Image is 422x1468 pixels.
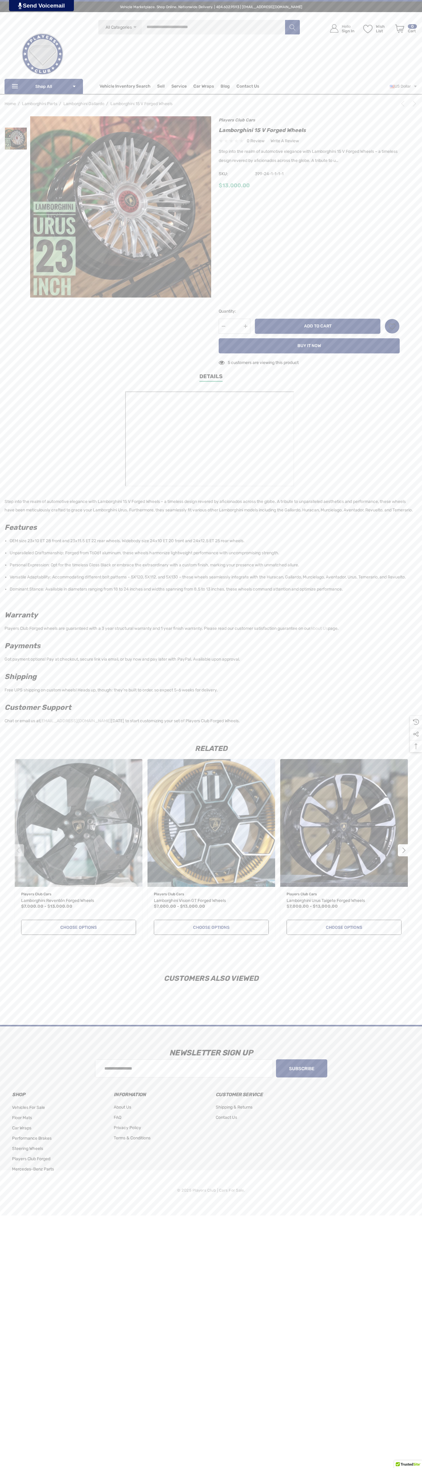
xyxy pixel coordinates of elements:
span: Lamborghini Parts [22,101,57,106]
p: Players Club Forged wheels are guaranteed with a 3 year structural warranty and 1 year finish war... [5,623,414,633]
span: SKU: [219,170,249,178]
nav: Breadcrumb [5,98,417,109]
p: Players Club Cars [154,890,269,898]
svg: Icon Line [11,83,20,90]
img: Lamborghini Reventón Forged Wheels [15,759,142,887]
span: Shipping & Returns [216,1105,252,1110]
a: Players Club Cars [219,118,255,123]
a: Mercedes-Benz Parts [12,1164,54,1174]
span: Performance Brakes [12,1136,52,1141]
a: Lamborghini Reventón Forged Wheels,Price range from $7,000.00 to $13,000.00 [15,759,142,887]
span: Home [5,101,16,106]
a: Vehicles For Sale [12,1103,45,1113]
span: $7,000.00 - $13,000.00 [287,904,338,909]
div: 5 customers are viewing this product [219,357,299,366]
a: Car Wraps [12,1123,31,1133]
span: Car Wraps [193,84,214,90]
img: Lamborghini Vision Forged Wheels [148,759,275,887]
a: Lamborghini Gallardo [63,101,104,106]
h2: Warranty [5,610,414,620]
p: Shop All [5,79,83,94]
a: Shipping & Returns [216,1102,252,1112]
h2: Related [12,745,410,752]
a: Players Club Forged [12,1154,50,1164]
a: All Categories Icon Arrow Down Icon Arrow Up [98,20,142,35]
img: PjwhLS0gR2VuZXJhdG9yOiBHcmF2aXQuaW8gLS0+PHN2ZyB4bWxucz0iaHR0cDovL3d3dy53My5vcmcvMjAwMC9zdmciIHhtb... [18,2,22,9]
p: Got payment options! Pay at checkout, secure link via email, or buy now and pay later with PayPal... [5,653,414,664]
a: Privacy Policy [114,1123,141,1133]
a: Details [199,372,223,382]
label: Quantity: [219,308,250,315]
span: Lamborghini Urus Taigete Forged Wheels [287,898,365,903]
a: Lamborghini Reventón Forged Wheels,Price range from $7,000.00 to $13,000.00 [21,897,136,904]
span: Write a Review [271,138,299,144]
span: Step into the realm of automotive elegance with Lamborghini 15 V Forged Wheels – a timeless desig... [5,499,413,513]
a: Blog [221,84,230,90]
a: Floor Mats [12,1113,32,1123]
svg: Icon Arrow Down [133,25,137,30]
a: Cart with 0 items [392,18,417,42]
h2: Customers Also Viewed [12,975,410,982]
span: $7,000.00 - $13,000.00 [21,904,72,909]
a: Sell [157,80,171,92]
a: Wish List [385,319,400,334]
p: Sign In [342,29,354,33]
a: Wish List Wish List [360,18,392,39]
p: Players Club Cars [287,890,401,898]
a: Choose Options [21,920,136,935]
span: Floor Mats [12,1115,32,1120]
span: FAQ [114,1115,121,1120]
a: About Us [310,624,328,633]
span: Sell [157,84,165,90]
a: Lamborghini Vision GT Forged Wheels,Price range from $7,000.00 to $13,000.00 [148,759,275,887]
a: Service [171,84,187,90]
button: Search [285,20,300,35]
a: Lamborghini 15 V Forged Wheels [110,101,173,106]
svg: Wish List [389,323,395,330]
p: 0 [408,24,417,29]
span: About Us [114,1105,131,1110]
a: FAQ [114,1112,121,1123]
svg: Wish List [363,25,373,33]
a: Sign in [323,18,357,39]
h3: Shop [12,1090,105,1099]
a: Lamborghini Urus Taigete Forged Wheels,Price range from $7,000.00 to $13,000.00 [287,897,401,904]
span: Vehicle Marketplace. Shop Online. Nationwide Delivery. | 404.602.9593 | [EMAIL_ADDRESS][DOMAIN_NAME] [120,5,302,9]
h2: Shipping [5,671,414,682]
a: Contact Us [216,1112,237,1123]
span: Steering Wheels [12,1146,43,1151]
h3: Information [114,1090,206,1099]
button: Add to Cart [255,319,380,334]
span: Mercedes-Benz Parts [12,1167,54,1172]
img: Players Club | Cars For Sale [12,24,73,84]
p: © 2025 Players Club | Cars For Sale. [177,1186,245,1194]
p: Cart [408,29,417,33]
button: Go to slide 2 of 2 [398,844,410,856]
button: Buy it now [219,338,400,353]
span: Lamborghini Reventón Forged Wheels [21,898,94,903]
a: Previous [400,101,408,107]
img: Lamborghini Urus Wheels [280,759,408,887]
a: Choose Options [154,920,269,935]
span: Car Wraps [12,1125,31,1131]
span: Step into the realm of automotive elegance with Lamborghini 15 V Forged Wheels – a timeless desig... [219,149,398,163]
p: Wish List [376,24,392,33]
span: Contact Us [216,1115,237,1120]
span: Lamborghini Vision GT Forged Wheels [154,898,226,903]
a: Lamborghini Urus Taigete Forged Wheels,Price range from $7,000.00 to $13,000.00 [280,759,408,887]
span: Vehicles For Sale [12,1105,45,1110]
span: Players Club Forged [12,1156,50,1161]
a: Contact Us [236,84,259,90]
a: Car Wraps [193,80,221,92]
span: Dominant Stance: Available in diameters ranging from 18 to 24 inches and widths spanning from 8.5... [10,587,343,592]
span: $7,000.00 - $13,000.00 [154,904,205,909]
span: $13,000.00 [219,182,250,189]
span: All Categories [106,25,132,30]
h2: Features [5,522,414,533]
a: About Us [114,1102,131,1112]
a: [EMAIL_ADDRESS][DOMAIN_NAME] [40,717,111,725]
img: Lamborghini 15 V Forged 2-Piece Wheels [5,127,27,150]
